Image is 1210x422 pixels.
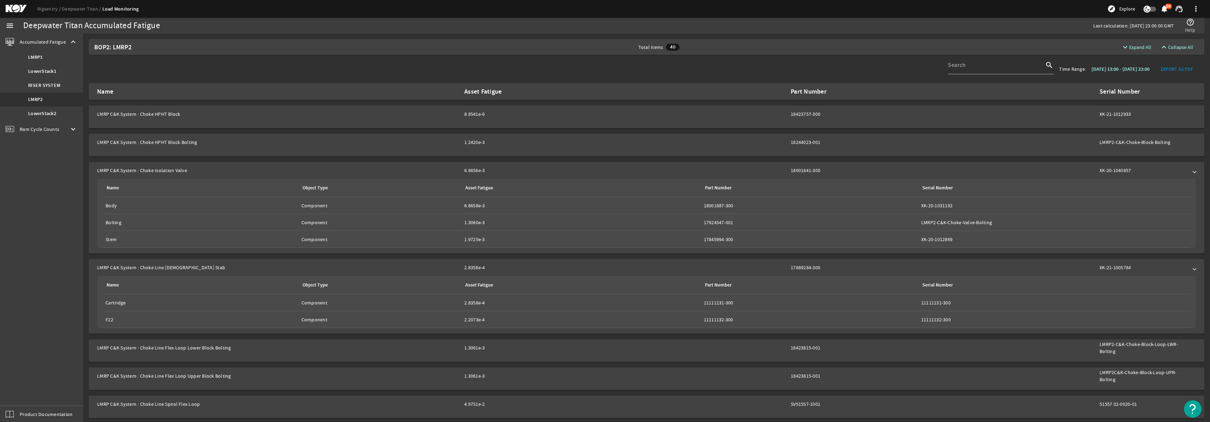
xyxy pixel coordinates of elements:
[107,281,119,289] div: Name
[97,167,459,174] mat-panel-title: LMRP C&K System : Choke Isolation Valve
[791,344,835,351] div: 18423815-001
[301,236,459,243] div: Component
[1086,63,1155,75] button: [DATE] 13:00 - [DATE] 23:00
[666,44,680,51] span: 40
[704,299,916,306] div: 11111131-300
[89,339,1204,356] mat-expansion-panel-header: LMRP C&K System : Choke Line Flex Loop Lower Block Bolting1.3061e-318423815-001LMRP2-C&K-Choke-Bl...
[704,184,913,192] div: Part Number
[465,281,493,289] div: Asset Fatigue
[6,21,14,30] mat-icon: menu
[89,259,1204,276] mat-expansion-panel-header: LMRP C&K System : Choke Line [DEMOGRAPHIC_DATA] Stab2.8358e-417889284-300XK-21-1005784
[464,372,526,379] div: 1.3061e-3
[301,219,459,226] div: Component
[705,184,732,192] div: Part Number
[28,110,56,117] b: LowerStack2
[1118,41,1154,53] button: Expand All
[89,162,1204,179] mat-expansion-panel-header: LMRP C&K System : Choke Isolation Valve6.8658e-318001841-300XK-20-1040857
[89,276,1204,334] div: LMRP C&K System : Choke Line [DEMOGRAPHIC_DATA] Stab2.8358e-417889284-300XK-21-1005784
[301,299,459,306] div: Component
[89,356,1204,362] div: LMRP C&K System : Choke Line Flex Loop Lower Block Bolting1.3061e-318423815-001LMRP2-C&K-Choke-Bl...
[921,316,1187,323] div: 11111132-300
[102,6,139,12] a: Load Monitoring
[705,281,732,289] div: Part Number
[97,401,459,408] mat-panel-title: LMRP C&K System : Choke Line Spiral Flex Loop
[921,219,1187,226] div: LMRP2-C&K-Choke-Valve-Bolting
[89,367,1204,384] mat-expansion-panel-header: LMRP C&K System : Choke Line Flex Loop Upper Block Bolting1.3061e-318423815-001LMRP2C&K-Choke-Blo...
[1175,5,1183,13] mat-icon: support_agent
[464,184,695,192] div: Asset Fatigue
[69,125,77,133] mat-icon: keyboard_arrow_down
[89,106,1204,122] mat-expansion-panel-header: LMRP C&K System : Choke HPHT Block8.8541e-618423757-300XK-21-1012933
[97,88,459,95] mat-panel-title: Name
[89,179,1204,253] div: LMRP C&K System : Choke Isolation Valve6.8658e-318001841-300XK-20-1040857
[1160,5,1168,13] mat-icon: notifications
[301,316,459,323] div: Component
[106,236,296,243] div: Stem
[464,236,698,243] div: 1.9725e-3
[464,401,526,408] div: 4.9751e-2
[97,111,459,118] mat-panel-title: LMRP C&K System : Choke HPHT Block
[464,88,526,95] div: Asset Fatigue
[704,236,916,243] div: 17845994-300
[94,39,200,55] div: BOP2: LMRP2
[638,44,663,51] span: Total Items
[464,219,698,226] div: 1.3060e-3
[1100,139,1187,146] div: LMRP2-C&K-Choke-Block-Bolting
[106,299,296,306] div: Cartridge
[97,369,459,383] mat-panel-title: LMRP C&K System : Choke Line Flex Loop Upper Block Bolting
[89,396,1204,412] mat-expansion-panel-header: LMRP C&K System : Choke Line Spiral Flex Loop4.9751e-2SV51557-100151557.02-0020-01
[1104,3,1138,14] button: Explore
[301,184,456,192] div: Object Type
[20,126,59,133] span: Ram Cycle Counts
[1100,401,1187,408] div: 51557.02-0020-01
[106,281,293,289] div: Name
[1059,65,1086,73] div: Time Range:
[1186,18,1195,26] mat-icon: help_outline
[301,202,459,209] div: Component
[704,281,913,289] div: Part Number
[89,122,1204,128] div: LMRP C&K System : Choke HPHT Block8.8541e-618423757-300XK-21-1012933
[791,111,835,118] div: 18423757-300
[107,184,119,192] div: Name
[1100,88,1187,95] div: Serial Number
[922,281,953,289] div: Serial Number
[464,316,698,323] div: 2.2073e-4
[62,6,102,12] a: Deepwater Titan
[1100,341,1187,355] div: LMRP2-C&K-Choke-Block-Loop-LWR-Bolting
[464,167,526,174] div: 6.8658e-3
[1119,5,1135,12] span: Explore
[1168,44,1193,51] span: Collapse All
[791,401,835,408] div: SV51557-1001
[464,139,526,146] div: 1.2420e-3
[23,22,160,29] div: Deepwater Titan Accumulated Fatigue
[1093,22,1174,29] div: Last calculation: [DATE] 23:00:00 GMT
[921,281,1185,289] div: Serial Number
[464,202,698,209] div: 6.8658e-3
[1160,43,1165,51] mat-icon: expand_less
[791,139,835,146] div: 18244023-001
[302,184,328,192] div: Object Type
[1100,264,1187,271] div: XK-21-1005784
[921,236,1187,243] div: XK-20-1012869
[106,184,293,192] div: Name
[1129,44,1151,51] span: Expand All
[28,68,56,75] b: LowerStack1
[464,264,526,271] div: 2.8358e-4
[464,111,526,118] div: 8.8541e-6
[1100,111,1187,118] div: XK-21-1012933
[1100,167,1187,174] div: XK-20-1040857
[301,281,456,289] div: Object Type
[921,184,1185,192] div: Serial Number
[20,411,72,418] span: Product Documentation
[28,54,43,61] b: LMRP1
[921,202,1187,209] div: XK-20-1031192
[37,6,62,12] a: Rigsentry
[89,151,1204,156] div: LMRP C&K System : Choke HPHT Block Bolting1.2420e-318244023-001LMRP2-C&K-Choke-Block-Bolting
[1187,0,1204,17] button: more_vert
[948,64,1044,72] input: Search
[464,281,695,289] div: Asset Fatigue
[1100,369,1187,383] div: LMRP2C&K-Choke-Block-Loop-UPR-Bolting
[791,167,835,174] div: 18001841-300
[97,341,459,355] mat-panel-title: LMRP C&K System : Choke Line Flex Loop Lower Block Bolting
[106,219,296,226] div: Bolting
